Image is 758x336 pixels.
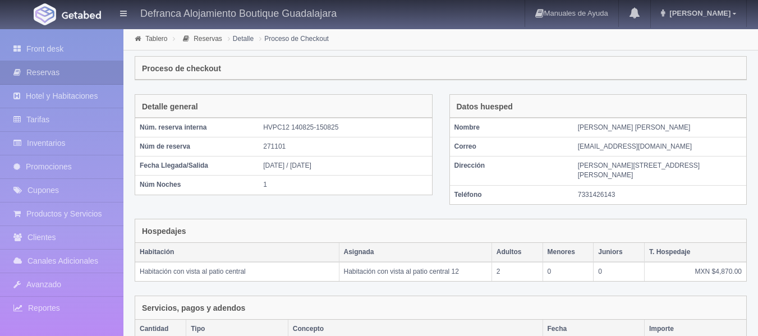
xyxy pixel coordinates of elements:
[135,157,259,176] th: Fecha Llegada/Salida
[259,118,431,137] td: HVPC12 140825-150825
[594,262,645,281] td: 0
[645,262,747,281] td: MXN $4,870.00
[259,157,431,176] td: [DATE] / [DATE]
[259,137,431,157] td: 271101
[573,157,746,185] td: [PERSON_NAME][STREET_ADDRESS][PERSON_NAME]
[225,33,256,44] li: Detalle
[140,6,337,20] h4: Defranca Alojamiento Boutique Guadalajara
[667,9,731,17] span: [PERSON_NAME]
[543,243,594,262] th: Menores
[135,262,339,281] td: Habitación con vista al patio central
[194,35,222,43] a: Reservas
[62,11,101,19] img: Getabed
[573,137,746,157] td: [EMAIL_ADDRESS][DOMAIN_NAME]
[339,262,491,281] td: Habitación con vista al patio central 12
[142,227,186,236] h4: Hospedajes
[142,103,198,111] h4: Detalle general
[450,118,573,137] th: Nombre
[573,185,746,204] td: 7331426143
[256,33,332,44] li: Proceso de Checkout
[142,304,245,312] h4: Servicios, pagos y adendos
[573,118,746,137] td: [PERSON_NAME] [PERSON_NAME]
[135,243,339,262] th: Habitación
[135,118,259,137] th: Núm. reserva interna
[543,262,594,281] td: 0
[339,243,491,262] th: Asignada
[145,35,167,43] a: Tablero
[34,3,56,25] img: Getabed
[135,137,259,157] th: Núm de reserva
[491,243,543,262] th: Adultos
[259,176,431,195] td: 1
[491,262,543,281] td: 2
[450,185,573,204] th: Teléfono
[450,137,573,157] th: Correo
[142,65,221,73] h4: Proceso de checkout
[450,157,573,185] th: Dirección
[645,243,747,262] th: T. Hospedaje
[594,243,645,262] th: Juniors
[135,176,259,195] th: Núm Noches
[457,103,513,111] h4: Datos huesped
